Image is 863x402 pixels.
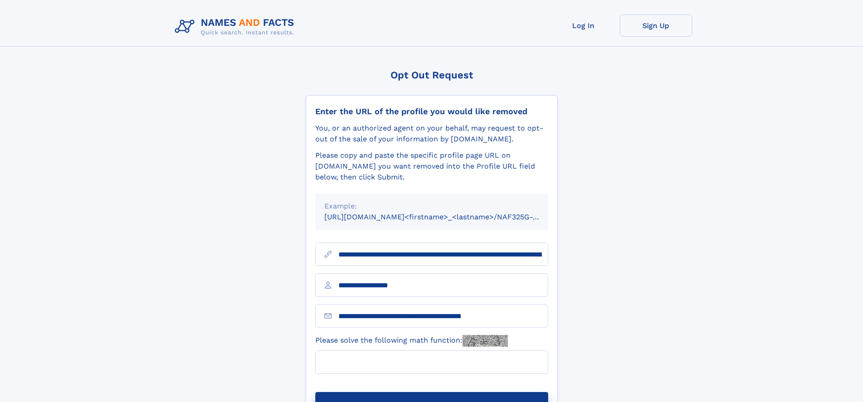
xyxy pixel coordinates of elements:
[620,15,692,37] a: Sign Up
[315,335,508,347] label: Please solve the following math function:
[324,201,539,212] div: Example:
[306,69,558,81] div: Opt Out Request
[315,107,548,116] div: Enter the URL of the profile you would like removed
[324,213,565,221] small: [URL][DOMAIN_NAME]<firstname>_<lastname>/NAF325G-xxxxxxxx
[171,15,302,39] img: Logo Names and Facts
[315,150,548,183] div: Please copy and paste the specific profile page URL on [DOMAIN_NAME] you want removed into the Pr...
[315,123,548,145] div: You, or an authorized agent on your behalf, may request to opt-out of the sale of your informatio...
[547,15,620,37] a: Log In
